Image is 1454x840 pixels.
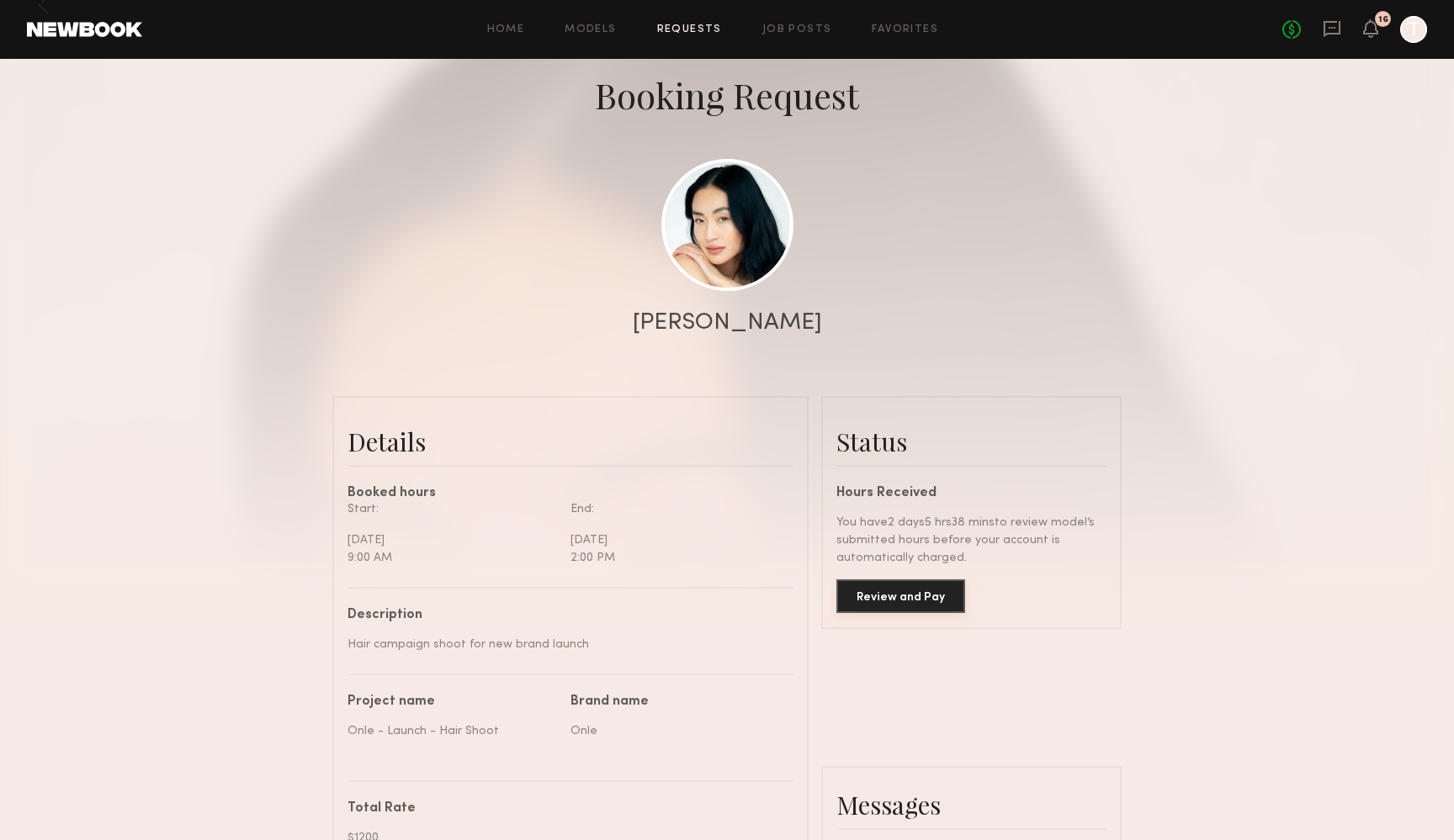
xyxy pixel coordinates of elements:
[348,636,781,653] div: Hair campaign shoot for new brand launch
[570,695,781,709] div: Brand name
[836,425,1106,458] div: Status
[836,788,1106,822] div: Messages
[348,549,558,567] div: 9:00 AM
[348,695,558,709] div: Project name
[570,500,781,518] div: End:
[657,24,722,35] a: Requests
[348,425,793,458] div: Details
[348,487,793,500] div: Booked hours
[565,24,616,35] a: Models
[348,609,781,622] div: Description
[348,500,558,518] div: Start:
[836,579,965,613] button: Review and Pay
[595,71,859,119] div: Booking Request
[348,722,558,740] div: Onle - Launch - Hair Shoot
[348,531,558,549] div: [DATE]
[836,487,1106,500] div: Hours Received
[872,24,938,35] a: Favorites
[570,722,781,740] div: Onle
[836,514,1106,567] div: You have 2 days 5 hrs 38 mins to review model’s submitted hours before your account is automatica...
[633,311,822,335] div: [PERSON_NAME]
[348,802,781,816] div: Total Rate
[1378,15,1388,24] div: 16
[762,24,832,35] a: Job Posts
[570,531,781,549] div: [DATE]
[487,24,525,35] a: Home
[570,549,781,567] div: 2:00 PM
[1400,16,1427,43] a: T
